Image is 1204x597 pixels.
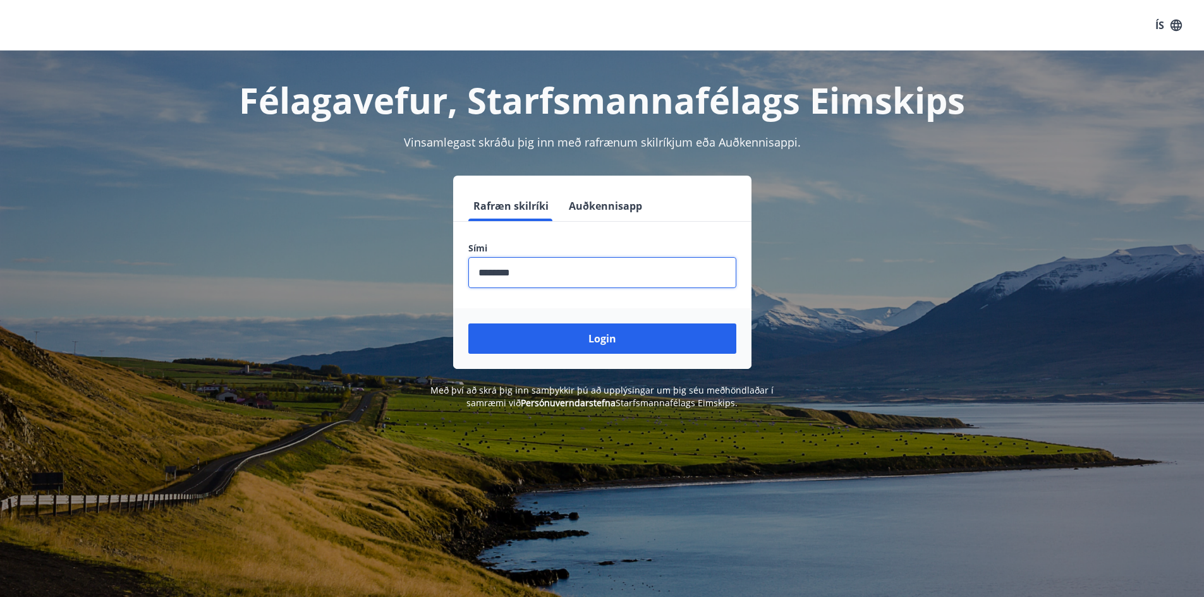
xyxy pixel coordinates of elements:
[564,191,647,221] button: Auðkennisapp
[468,242,736,255] label: Sími
[1148,14,1189,37] button: ÍS
[430,384,774,409] span: Með því að skrá þig inn samþykkir þú að upplýsingar um þig séu meðhöndlaðar í samræmi við Starfsm...
[468,191,554,221] button: Rafræn skilríki
[521,397,616,409] a: Persónuverndarstefna
[404,135,801,150] span: Vinsamlegast skráðu þig inn með rafrænum skilríkjum eða Auðkennisappi.
[468,323,736,354] button: Login
[162,76,1042,124] h1: Félagavefur, Starfsmannafélags Eimskips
